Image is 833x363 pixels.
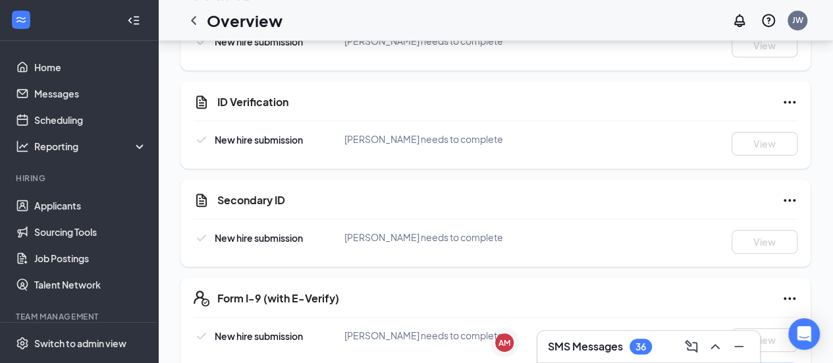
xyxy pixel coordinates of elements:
svg: QuestionInfo [761,13,776,28]
svg: Checkmark [194,328,209,344]
svg: Analysis [16,140,29,153]
h1: Overview [207,9,282,32]
button: ChevronUp [705,336,726,357]
svg: CustomFormIcon [194,94,209,110]
svg: Settings [16,337,29,350]
div: Switch to admin view [34,337,126,350]
button: View [732,34,797,57]
div: JW [792,14,803,26]
h5: ID Verification [217,95,288,109]
span: New hire submission [215,232,303,244]
button: View [732,230,797,254]
span: [PERSON_NAME] needs to complete [344,133,503,145]
button: View [732,328,797,352]
a: Home [34,54,147,80]
span: [PERSON_NAME] needs to complete [344,35,503,47]
a: Applicants [34,192,147,219]
span: New hire submission [215,36,303,47]
div: Reporting [34,140,148,153]
svg: CustomFormIcon [194,192,209,208]
svg: Notifications [732,13,747,28]
div: AM [498,337,510,349]
a: Sourcing Tools [34,219,147,245]
a: Messages [34,80,147,107]
a: Scheduling [34,107,147,133]
svg: Ellipses [782,94,797,110]
svg: FormI9EVerifyIcon [194,291,209,306]
div: Team Management [16,311,144,322]
div: Hiring [16,173,144,184]
a: Job Postings [34,245,147,271]
svg: Checkmark [194,230,209,246]
span: [PERSON_NAME] needs to complete [344,329,503,341]
button: Minimize [728,336,749,357]
button: ComposeMessage [681,336,702,357]
svg: ChevronUp [707,339,723,354]
div: 36 [635,341,646,352]
svg: Collapse [127,14,140,27]
svg: Ellipses [782,291,797,306]
span: New hire submission [215,134,303,146]
div: Open Intercom Messenger [788,318,820,350]
svg: WorkstreamLogo [14,13,28,26]
svg: Checkmark [194,132,209,148]
svg: Ellipses [782,192,797,208]
svg: Minimize [731,339,747,354]
h3: SMS Messages [548,339,623,354]
span: New hire submission [215,330,303,342]
h5: Form I-9 (with E-Verify) [217,291,339,306]
svg: ComposeMessage [684,339,699,354]
svg: ChevronLeft [186,13,202,28]
span: [PERSON_NAME] needs to complete [344,231,503,243]
svg: Checkmark [194,34,209,49]
button: View [732,132,797,155]
h5: Secondary ID [217,193,285,208]
a: Talent Network [34,271,147,298]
